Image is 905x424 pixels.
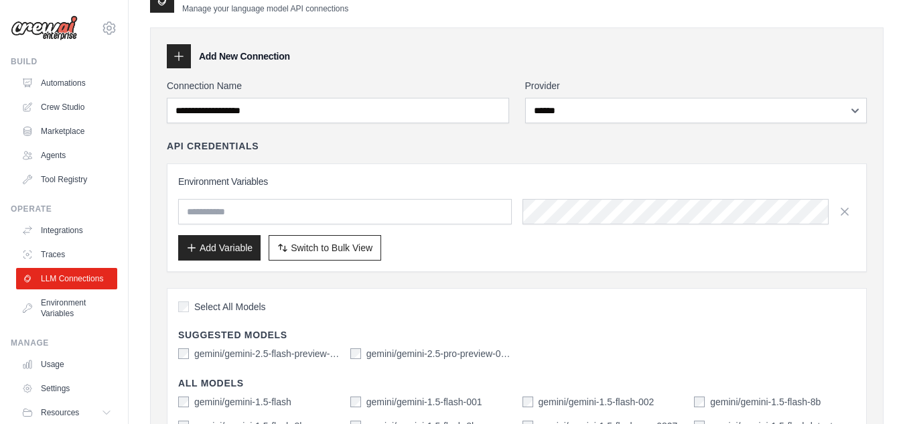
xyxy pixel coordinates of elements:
[16,292,117,324] a: Environment Variables
[16,378,117,399] a: Settings
[16,145,117,166] a: Agents
[16,244,117,265] a: Traces
[539,395,654,409] label: gemini/gemini-1.5-flash-002
[182,3,348,14] p: Manage your language model API connections
[194,395,291,409] label: gemini/gemini-1.5-flash
[16,121,117,142] a: Marketplace
[16,268,117,289] a: LLM Connections
[291,241,372,255] span: Switch to Bulk View
[194,300,266,313] span: Select All Models
[350,397,361,407] input: gemini/gemini-1.5-flash-001
[366,395,482,409] label: gemini/gemini-1.5-flash-001
[167,139,259,153] h4: API Credentials
[41,407,79,418] span: Resources
[366,347,512,360] label: gemini/gemini-2.5-pro-preview-03-25
[16,220,117,241] a: Integrations
[694,397,705,407] input: gemini/gemini-1.5-flash-8b
[178,301,189,312] input: Select All Models
[194,347,340,360] label: gemini/gemini-2.5-flash-preview-04-17
[350,348,361,359] input: gemini/gemini-2.5-pro-preview-03-25
[269,235,381,261] button: Switch to Bulk View
[16,402,117,423] button: Resources
[178,376,855,390] h4: All Models
[525,79,867,92] label: Provider
[167,79,509,92] label: Connection Name
[178,397,189,407] input: gemini/gemini-1.5-flash
[199,50,290,63] h3: Add New Connection
[178,235,261,261] button: Add Variable
[11,56,117,67] div: Build
[16,72,117,94] a: Automations
[523,397,533,407] input: gemini/gemini-1.5-flash-002
[16,96,117,118] a: Crew Studio
[16,354,117,375] a: Usage
[710,395,821,409] label: gemini/gemini-1.5-flash-8b
[11,15,78,41] img: Logo
[178,348,189,359] input: gemini/gemini-2.5-flash-preview-04-17
[11,338,117,348] div: Manage
[16,169,117,190] a: Tool Registry
[11,204,117,214] div: Operate
[178,328,855,342] h4: Suggested Models
[178,175,855,188] h3: Environment Variables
